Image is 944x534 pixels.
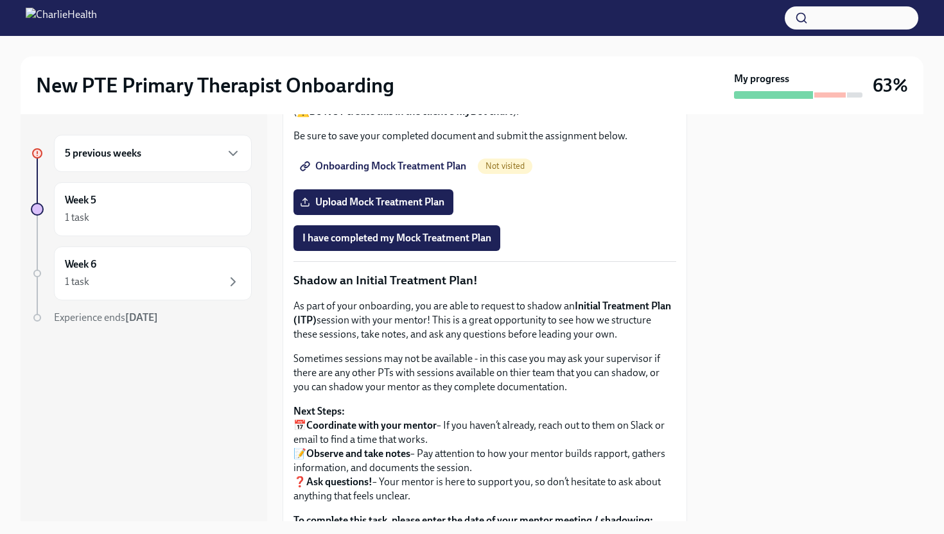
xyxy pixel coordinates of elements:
p: Be sure to save your completed document and submit the assignment below. [293,129,676,143]
button: I have completed my Mock Treatment Plan [293,225,500,251]
div: 5 previous weeks [54,135,252,172]
strong: Observe and take notes [306,447,410,460]
span: I have completed my Mock Treatment Plan [302,232,491,245]
h3: 63% [873,74,908,97]
img: CharlieHealth [26,8,97,28]
strong: Coordinate with your mentor [306,419,437,431]
strong: Ask questions! [306,476,372,488]
label: Upload Mock Treatment Plan [293,189,453,215]
strong: Next Steps: [293,405,345,417]
h6: Week 6 [65,257,96,271]
span: Upload Mock Treatment Plan [302,196,444,209]
strong: Do NOT create this in the client's MyDot chart [310,105,513,117]
strong: My progress [734,72,789,86]
div: 1 task [65,211,89,225]
strong: [DATE] [125,311,158,323]
span: Onboarding Mock Treatment Plan [302,160,466,173]
a: Week 61 task [31,246,252,300]
div: 1 task [65,275,89,289]
p: As part of your onboarding, you are able to request to shadow an session with your mentor! This i... [293,299,676,341]
strong: Initial Treatment Plan (ITP) [293,300,671,326]
p: Shadow an Initial Treatment Plan! [293,272,676,289]
span: Not visited [478,161,532,171]
label: To complete this task, please enter the date of your mentor meeting / shadowing: [293,513,676,528]
a: Week 51 task [31,182,252,236]
span: Experience ends [54,311,158,323]
p: Sometimes sessions may not be available - in this case you may ask your supervisor if there are a... [293,352,676,394]
a: Onboarding Mock Treatment Plan [293,153,475,179]
h6: Week 5 [65,193,96,207]
p: 📅 – If you haven’t already, reach out to them on Slack or email to find a time that works. 📝 – Pa... [293,404,676,503]
h6: 5 previous weeks [65,146,141,160]
h2: New PTE Primary Therapist Onboarding [36,73,394,98]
